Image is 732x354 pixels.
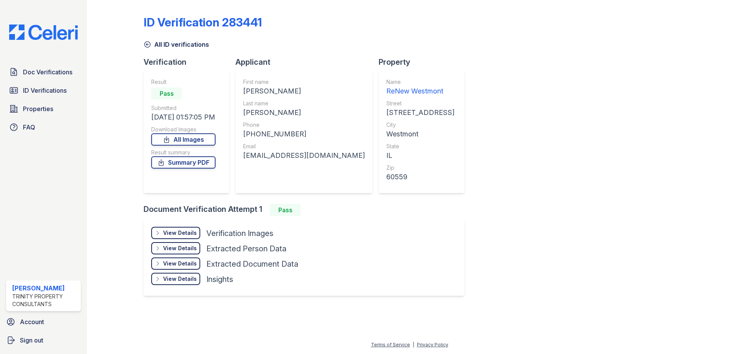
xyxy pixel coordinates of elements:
div: Property [379,57,471,67]
div: First name [243,78,365,86]
span: Properties [23,104,53,113]
div: [PERSON_NAME] [243,107,365,118]
a: Summary PDF [151,156,216,169]
div: Name [386,78,454,86]
a: All Images [151,133,216,146]
div: | [413,342,414,347]
a: Name ReNew Westmont [386,78,454,97]
div: [EMAIL_ADDRESS][DOMAIN_NAME] [243,150,365,161]
div: Pass [270,204,301,216]
div: Verification Images [206,228,273,239]
span: Doc Verifications [23,67,72,77]
a: All ID verifications [144,40,209,49]
div: ID Verification 283441 [144,15,262,29]
div: Extracted Document Data [206,259,298,269]
span: ID Verifications [23,86,67,95]
div: ReNew Westmont [386,86,454,97]
div: Extracted Person Data [206,243,286,254]
div: State [386,143,454,150]
a: ID Verifications [6,83,81,98]
div: Result summary [151,149,216,156]
div: Insights [206,274,233,285]
div: Verification [144,57,235,67]
div: [STREET_ADDRESS] [386,107,454,118]
a: Terms of Service [371,342,410,347]
span: Account [20,317,44,326]
div: Email [243,143,365,150]
a: Doc Verifications [6,64,81,80]
span: FAQ [23,123,35,132]
div: [DATE] 01:57:05 PM [151,112,216,123]
a: FAQ [6,120,81,135]
a: Account [3,314,84,329]
div: [PERSON_NAME] [12,284,78,293]
div: 60559 [386,172,454,182]
div: City [386,121,454,129]
div: Street [386,100,454,107]
a: Privacy Policy [417,342,448,347]
div: Trinity Property Consultants [12,293,78,308]
div: Result [151,78,216,86]
div: Last name [243,100,365,107]
div: Applicant [235,57,379,67]
span: Sign out [20,336,43,345]
div: View Details [163,244,197,252]
div: View Details [163,260,197,267]
div: View Details [163,275,197,283]
a: Sign out [3,333,84,348]
div: Document Verification Attempt 1 [144,204,471,216]
div: Download Images [151,126,216,133]
div: Zip [386,164,454,172]
div: View Details [163,229,197,237]
div: [PHONE_NUMBER] [243,129,365,139]
div: IL [386,150,454,161]
div: [PERSON_NAME] [243,86,365,97]
div: Pass [151,87,182,100]
div: Phone [243,121,365,129]
div: Submitted [151,104,216,112]
img: CE_Logo_Blue-a8612792a0a2168367f1c8372b55b34899dd931a85d93a1a3d3e32e68fde9ad4.png [3,25,84,40]
div: Westmont [386,129,454,139]
a: Properties [6,101,81,116]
